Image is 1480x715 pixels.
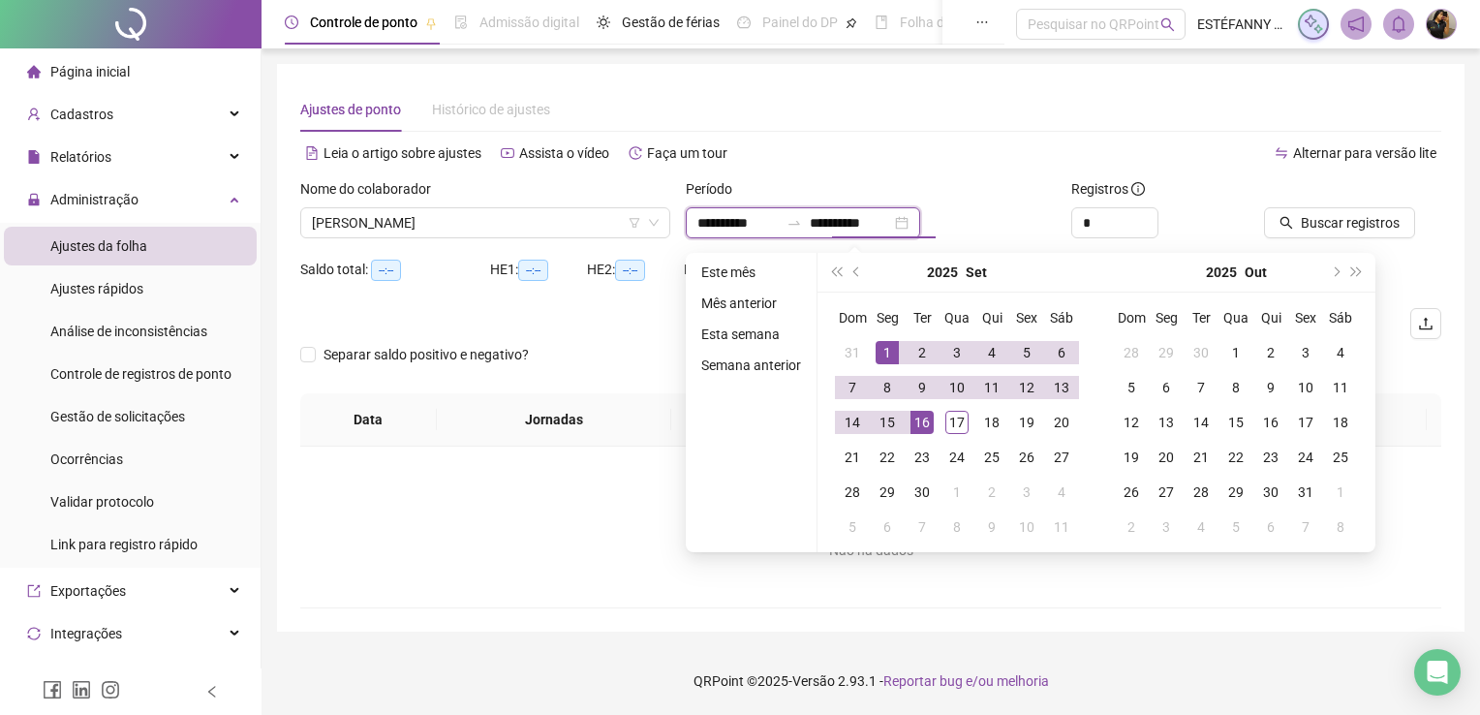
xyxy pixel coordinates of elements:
td: 2025-09-05 [1009,335,1044,370]
img: 56409 [1427,10,1456,39]
td: 2025-10-08 [940,510,974,544]
td: 2025-10-15 [1218,405,1253,440]
th: Qui [1253,300,1288,335]
span: Assista o vídeo [519,145,609,161]
div: 11 [980,376,1003,399]
td: 2025-09-01 [870,335,905,370]
td: 2025-10-17 [1288,405,1323,440]
img: sparkle-icon.fc2bf0ac1784a2077858766a79e2daf3.svg [1303,14,1324,35]
span: Página inicial [50,64,130,79]
div: Saldo total: [300,259,490,281]
span: Histórico de ajustes [432,102,550,117]
div: 7 [1189,376,1213,399]
div: 3 [1294,341,1317,364]
div: 19 [1120,446,1143,469]
td: 2025-09-10 [940,370,974,405]
span: upload [1418,316,1434,331]
li: Este mês [694,261,809,284]
button: super-next-year [1346,253,1368,292]
span: Validar protocolo [50,494,154,510]
td: 2025-10-06 [870,510,905,544]
div: 11 [1050,515,1073,539]
div: 24 [1294,446,1317,469]
span: ellipsis [975,16,989,29]
div: 17 [945,411,969,434]
span: --:-- [615,260,645,281]
div: 7 [910,515,934,539]
div: 9 [980,515,1003,539]
span: to [786,215,802,231]
div: 8 [1224,376,1248,399]
span: sync [27,627,41,640]
div: 4 [980,341,1003,364]
div: 6 [1050,341,1073,364]
span: Ocorrências [50,451,123,467]
td: 2025-10-29 [1218,475,1253,510]
td: 2025-10-19 [1114,440,1149,475]
div: 4 [1329,341,1352,364]
span: file-done [454,16,468,29]
li: Esta semana [694,323,809,346]
div: 1 [1224,341,1248,364]
td: 2025-10-24 [1288,440,1323,475]
th: Dom [1114,300,1149,335]
div: 10 [1294,376,1317,399]
span: Administração [50,192,139,207]
span: swap-right [786,215,802,231]
td: 2025-09-22 [870,440,905,475]
td: 2025-10-11 [1044,510,1079,544]
td: 2025-10-03 [1288,335,1323,370]
div: 31 [841,341,864,364]
td: 2025-10-07 [1184,370,1218,405]
th: Entrada 1 [671,393,817,447]
span: sun [597,16,610,29]
td: 2025-10-11 [1323,370,1358,405]
td: 2025-09-26 [1009,440,1044,475]
td: 2025-09-27 [1044,440,1079,475]
div: 8 [876,376,899,399]
button: next-year [1324,253,1345,292]
td: 2025-10-09 [974,510,1009,544]
td: 2025-10-16 [1253,405,1288,440]
div: 5 [841,515,864,539]
span: facebook [43,680,62,699]
div: 28 [1120,341,1143,364]
div: 18 [1329,411,1352,434]
span: Relatórios [50,149,111,165]
div: 30 [1189,341,1213,364]
span: Controle de ponto [310,15,417,30]
span: bell [1390,16,1407,33]
span: notification [1347,16,1365,33]
td: 2025-09-25 [974,440,1009,475]
button: year panel [1206,253,1237,292]
span: Controle de registros de ponto [50,366,231,382]
div: 13 [1050,376,1073,399]
span: clock-circle [285,16,298,29]
label: Período [686,178,745,200]
span: ESTEFANNY LAMONIER CARDOSO SANTOS [312,208,659,237]
div: 4 [1189,515,1213,539]
button: year panel [927,253,958,292]
td: 2025-11-07 [1288,510,1323,544]
td: 2025-09-06 [1044,335,1079,370]
div: 3 [945,341,969,364]
th: Seg [870,300,905,335]
div: 9 [1259,376,1282,399]
td: 2025-09-17 [940,405,974,440]
span: file [27,150,41,164]
td: 2025-10-26 [1114,475,1149,510]
td: 2025-10-02 [974,475,1009,510]
td: 2025-10-08 [1218,370,1253,405]
td: 2025-09-03 [940,335,974,370]
th: Data [300,393,437,447]
td: 2025-09-24 [940,440,974,475]
span: search [1160,17,1175,32]
td: 2025-10-04 [1044,475,1079,510]
div: 9 [910,376,934,399]
label: Nome do colaborador [300,178,444,200]
td: 2025-09-14 [835,405,870,440]
span: Link para registro rápido [50,537,198,552]
span: user-add [27,108,41,121]
td: 2025-10-13 [1149,405,1184,440]
span: Alternar para versão lite [1293,145,1436,161]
